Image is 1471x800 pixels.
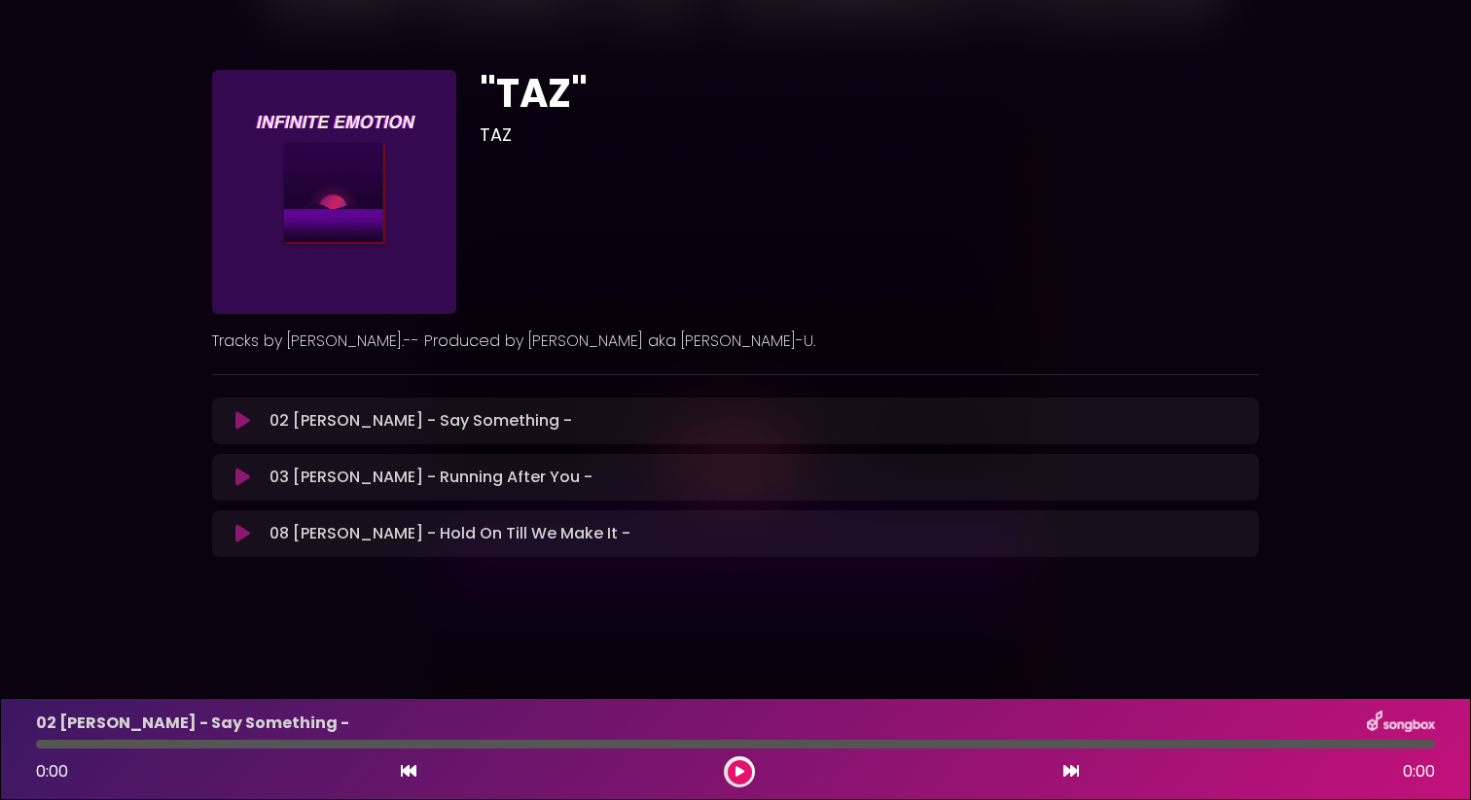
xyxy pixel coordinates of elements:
p: 03 [PERSON_NAME] - Running After You - [269,466,592,489]
h3: TAZ [480,124,1259,146]
img: IcwQz5fkR8S13jmypdGW [212,70,456,314]
p: 02 [PERSON_NAME] - Say Something - [269,409,572,433]
h1: "TAZ" [480,70,1259,117]
p: 08 [PERSON_NAME] - Hold On Till We Make It - [269,522,630,545]
p: Tracks by [PERSON_NAME].-- Produced by [PERSON_NAME] aka [PERSON_NAME]-U. [212,330,1259,353]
